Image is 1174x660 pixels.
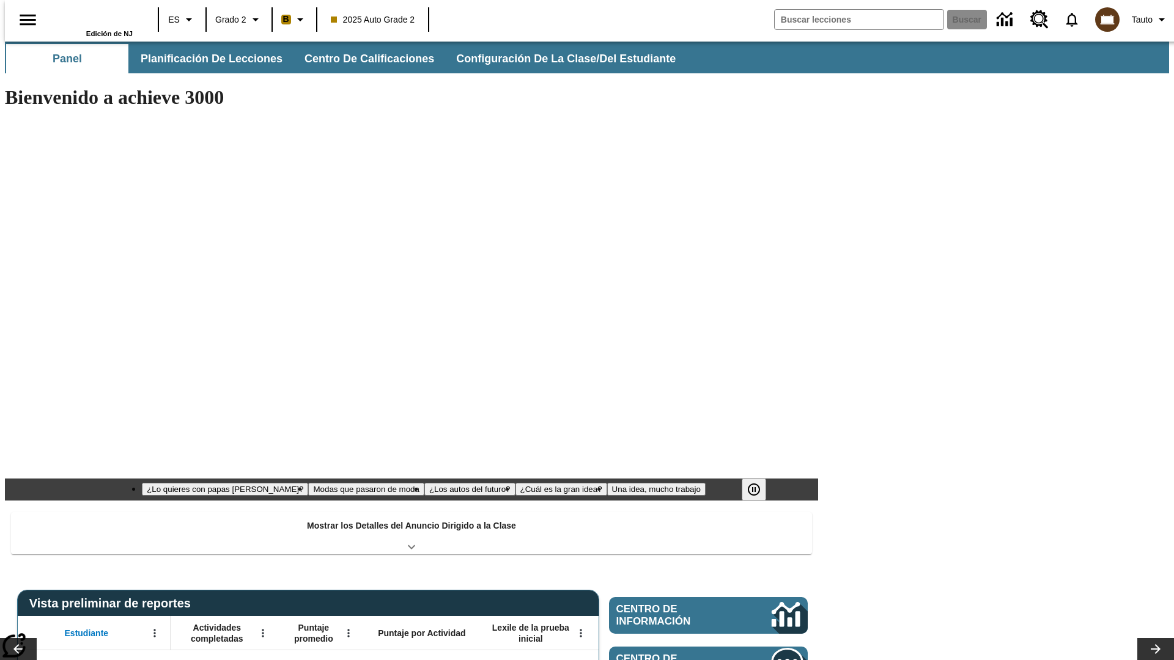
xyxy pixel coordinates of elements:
[1056,4,1088,35] a: Notificaciones
[11,512,812,554] div: Mostrar los Detalles del Anuncio Dirigido a la Clase
[775,10,943,29] input: Buscar campo
[616,603,731,628] span: Centro de información
[1137,638,1174,660] button: Carrusel de lecciones, seguir
[5,42,1169,73] div: Subbarra de navegación
[210,9,268,31] button: Grado: Grado 2, Elige un grado
[331,13,415,26] span: 2025 Auto Grade 2
[1127,9,1174,31] button: Perfil/Configuración
[5,86,818,109] h1: Bienvenido a achieve 3000
[308,483,424,496] button: Diapositiva 2 Modas que pasaron de moda
[29,596,197,610] span: Vista preliminar de reportes
[742,479,778,501] div: Pausar
[295,44,444,73] button: Centro de calificaciones
[163,9,202,31] button: Lenguaje: ES, Selecciona un idioma
[65,628,109,639] span: Estudiante
[1095,7,1120,32] img: avatar image
[276,9,312,31] button: Boost El color de la clase es anaranjado claro. Cambiar el color de la clase.
[53,5,133,30] a: Portada
[254,624,272,642] button: Abrir menú
[142,483,308,496] button: Diapositiva 1 ¿Lo quieres con papas fritas?
[5,44,687,73] div: Subbarra de navegación
[378,628,465,639] span: Puntaje por Actividad
[283,12,289,27] span: B
[146,624,164,642] button: Abrir menú
[515,483,607,496] button: Diapositiva 4 ¿Cuál es la gran idea?
[6,44,128,73] button: Panel
[424,483,515,496] button: Diapositiva 3 ¿Los autos del futuro?
[446,44,685,73] button: Configuración de la clase/del estudiante
[1088,4,1127,35] button: Escoja un nuevo avatar
[284,622,343,644] span: Puntaje promedio
[53,4,133,37] div: Portada
[1023,3,1056,36] a: Centro de recursos, Se abrirá en una pestaña nueva.
[607,483,706,496] button: Diapositiva 5 Una idea, mucho trabajo
[10,2,46,38] button: Abrir el menú lateral
[307,519,516,532] p: Mostrar los Detalles del Anuncio Dirigido a la Clase
[215,13,246,26] span: Grado 2
[572,624,590,642] button: Abrir menú
[177,622,257,644] span: Actividades completadas
[131,44,292,73] button: Planificación de lecciones
[339,624,358,642] button: Abrir menú
[1132,13,1153,26] span: Tauto
[86,30,133,37] span: Edición de NJ
[989,3,1023,37] a: Centro de información
[742,479,766,501] button: Pausar
[609,597,808,634] a: Centro de información
[168,13,180,26] span: ES
[486,622,575,644] span: Lexile de la prueba inicial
